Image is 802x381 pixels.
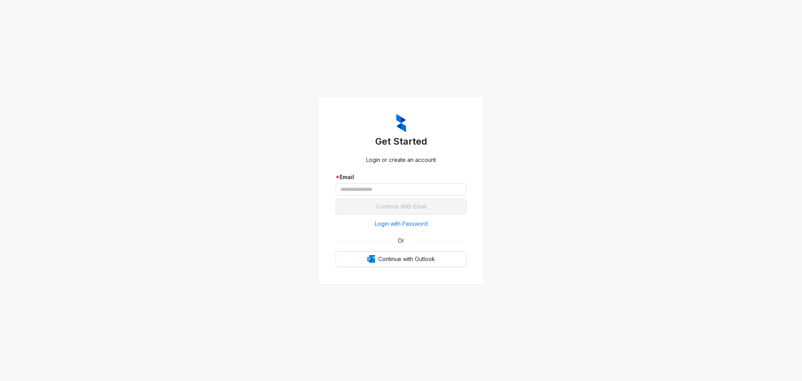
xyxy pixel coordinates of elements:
button: Continue With Email [336,199,466,214]
img: Outlook [367,255,375,263]
span: Login with Password [375,220,428,228]
span: Continue with Outlook [378,255,435,263]
div: Login or create an account [336,156,466,164]
button: OutlookContinue with Outlook [336,251,466,267]
button: Login with Password [336,218,466,230]
h3: Get Started [336,135,466,148]
span: Or [392,236,410,245]
img: ZumaIcon [396,114,406,132]
div: Email [336,173,466,181]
